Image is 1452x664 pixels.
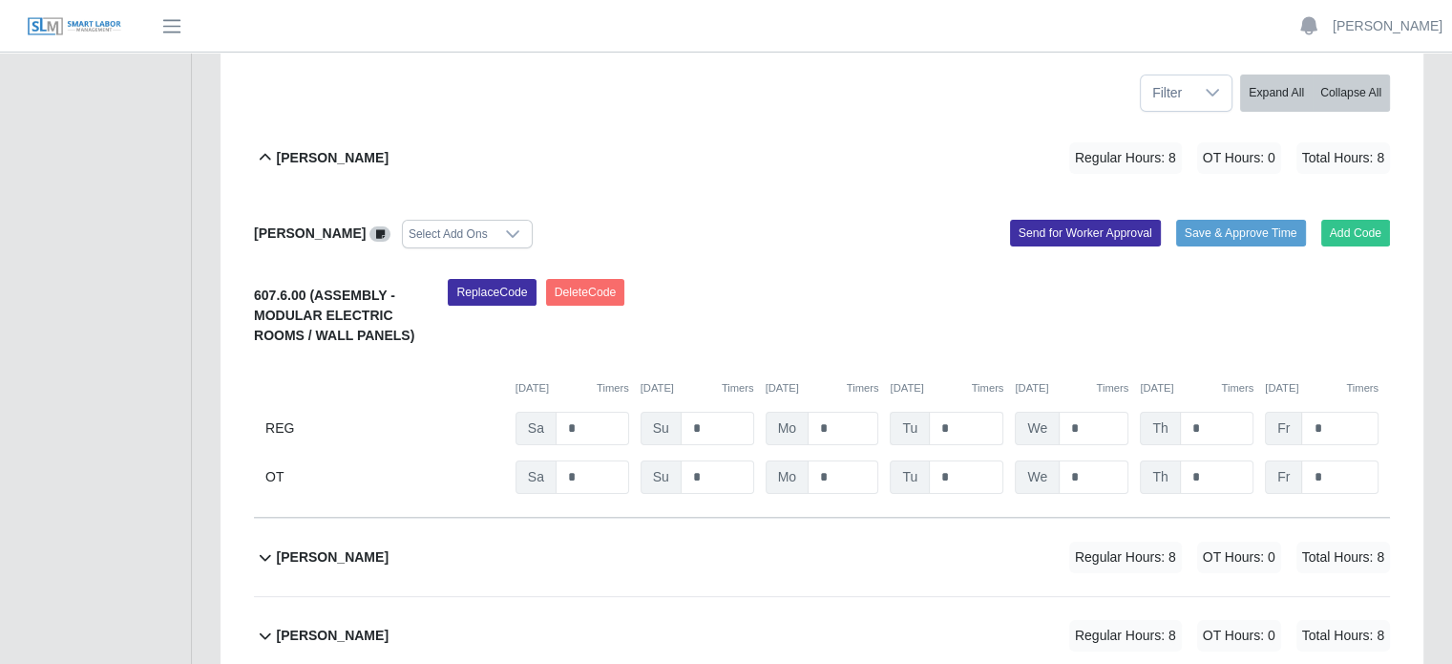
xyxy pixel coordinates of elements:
span: OT Hours: 0 [1197,620,1281,652]
span: Filter [1141,75,1193,111]
b: [PERSON_NAME] [277,148,389,168]
button: Add Code [1321,220,1391,246]
span: Mo [766,461,809,494]
button: [PERSON_NAME] Regular Hours: 8 OT Hours: 0 Total Hours: 8 [254,519,1390,596]
button: Timers [1221,380,1253,396]
span: Fr [1265,461,1302,494]
span: Sa [516,461,557,494]
button: Timers [1346,380,1378,396]
button: Timers [847,380,879,396]
div: [DATE] [641,380,754,396]
button: Collapse All [1312,75,1390,112]
button: DeleteCode [546,279,625,306]
button: Timers [722,380,754,396]
span: Mo [766,412,809,445]
span: Su [641,461,682,494]
b: [PERSON_NAME] [277,547,389,568]
button: Timers [1096,380,1128,396]
span: We [1015,461,1060,494]
span: Sa [516,412,557,445]
span: Th [1140,412,1180,445]
div: [DATE] [1140,380,1253,396]
span: Total Hours: 8 [1296,542,1390,573]
button: [PERSON_NAME] Regular Hours: 8 OT Hours: 0 Total Hours: 8 [254,119,1390,197]
span: Tu [890,412,930,445]
a: [PERSON_NAME] [1333,16,1442,36]
div: Select Add Ons [403,221,494,247]
span: We [1015,412,1060,445]
div: [DATE] [1015,380,1128,396]
button: ReplaceCode [448,279,536,306]
button: Save & Approve Time [1176,220,1306,246]
div: bulk actions [1240,75,1390,112]
b: [PERSON_NAME] [254,225,366,241]
span: Total Hours: 8 [1296,620,1390,652]
div: REG [265,412,504,445]
div: [DATE] [516,380,629,396]
div: [DATE] [1265,380,1378,396]
span: Regular Hours: 8 [1069,542,1182,573]
a: View/Edit Notes [369,225,390,241]
span: OT Hours: 0 [1197,142,1281,174]
button: Send for Worker Approval [1010,220,1161,246]
span: Total Hours: 8 [1296,142,1390,174]
span: Regular Hours: 8 [1069,142,1182,174]
b: 607.6.00 (ASSEMBLY - MODULAR ELECTRIC ROOMS / WALL PANELS) [254,288,414,343]
button: Timers [597,380,629,396]
b: [PERSON_NAME] [277,626,389,646]
span: OT Hours: 0 [1197,542,1281,573]
button: Expand All [1240,75,1313,112]
span: Fr [1265,412,1302,445]
button: Timers [972,380,1004,396]
img: SLM Logo [27,16,122,37]
span: Regular Hours: 8 [1069,620,1182,652]
span: Tu [890,461,930,494]
div: [DATE] [766,380,879,396]
span: Su [641,412,682,445]
span: Th [1140,461,1180,494]
div: OT [265,461,504,494]
div: [DATE] [890,380,1003,396]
